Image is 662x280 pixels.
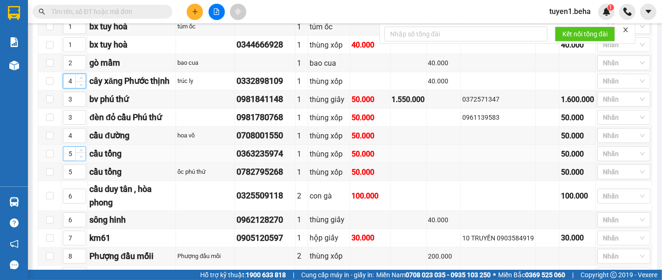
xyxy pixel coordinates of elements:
[561,94,594,105] div: 1.600.000
[176,72,235,90] td: trúc ly
[297,190,306,202] div: 2
[177,76,233,86] div: trúc ly
[561,112,594,123] div: 50.000
[10,239,19,248] span: notification
[246,271,286,279] strong: 1900 633 818
[608,4,614,11] sup: 1
[75,74,86,81] span: Increase Value
[310,112,348,123] div: thùng xốp
[644,7,653,16] span: caret-down
[213,8,220,15] span: file-add
[89,111,174,124] div: đèn đỏ cầu Phú thứ
[297,166,306,178] div: 1
[561,130,594,142] div: 50.000
[310,75,348,87] div: thùng xốp
[310,57,348,69] div: bao cua
[351,148,389,160] div: 50.000
[89,165,174,178] div: cầu tổng
[89,232,174,245] div: km61
[209,4,225,20] button: file-add
[376,270,491,280] span: Miền Nam
[235,72,296,90] td: 0332898109
[235,163,296,181] td: 0782795268
[9,197,19,207] img: warehouse-icon
[51,7,161,17] input: Tìm tên, số ĐT hoặc mã đơn
[428,76,459,86] div: 40.000
[310,130,348,142] div: thùng xốp
[351,130,389,142] div: 50.000
[235,181,296,211] td: 0325509118
[89,38,174,51] div: bx tuy hoà
[310,268,348,280] div: thùng giấy
[293,270,294,280] span: |
[385,27,547,41] input: Nhập số tổng đài
[235,109,296,127] td: 0981780768
[89,56,174,69] div: gò mầm
[310,21,348,33] div: túm ốc
[235,36,296,54] td: 0344666928
[75,152,86,161] span: Decrease Value
[236,111,294,124] div: 0981780768
[10,219,19,227] span: question-circle
[89,129,174,142] div: cầu đường
[622,27,629,33] span: close
[176,247,235,266] td: Phượng đầu mối
[89,20,174,33] div: bx tuy hoà
[75,147,86,152] span: Increase Value
[498,270,565,280] span: Miền Bắc
[235,90,296,109] td: 0981841148
[351,39,389,51] div: 40.000
[351,112,389,123] div: 50.000
[236,165,294,178] div: 0782795268
[297,130,306,142] div: 1
[236,75,294,88] div: 0332898109
[89,93,174,106] div: bv phú thứ
[493,273,496,277] span: ⚪️
[609,4,612,11] span: 1
[310,39,348,51] div: thùng xốp
[192,8,198,15] span: plus
[561,166,594,178] div: 50.000
[297,57,306,69] div: 1
[236,232,294,245] div: 0905120597
[9,37,19,47] img: solution-icon
[428,215,459,225] div: 40.000
[235,8,241,15] span: aim
[310,190,348,202] div: con gà
[235,211,296,229] td: 0962128270
[310,214,348,225] div: thùng giấy
[236,129,294,142] div: 0708001550
[176,18,235,36] td: túm ốc
[89,250,174,263] div: Phượng đầu mốii
[392,94,425,105] div: 1.550.000
[525,271,565,279] strong: 0369 525 060
[78,154,84,160] span: down
[236,38,294,51] div: 0344666928
[78,147,84,153] span: up
[177,252,233,261] div: Phượng đầu mối
[236,189,294,202] div: 0325509118
[351,166,389,178] div: 50.000
[405,271,491,279] strong: 0708 023 035 - 0935 103 250
[602,7,611,16] img: icon-new-feature
[200,270,286,280] span: Hỗ trợ kỹ thuật:
[610,272,617,278] span: copyright
[89,147,174,160] div: cầu tổng
[176,127,235,145] td: hoa võ
[89,213,174,226] div: sông hinh
[235,127,296,145] td: 0708001550
[310,148,348,160] div: thùng xốp
[236,147,294,160] div: 0363235974
[561,232,594,244] div: 30.000
[462,94,534,104] div: 0372571347
[78,75,84,81] span: up
[235,145,296,163] td: 0363235974
[297,268,306,280] div: 1
[177,58,233,68] div: bao cua
[177,131,233,140] div: hoa võ
[78,82,84,88] span: down
[562,29,608,39] span: Kết nối tổng đài
[10,260,19,269] span: message
[187,4,203,20] button: plus
[230,4,246,20] button: aim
